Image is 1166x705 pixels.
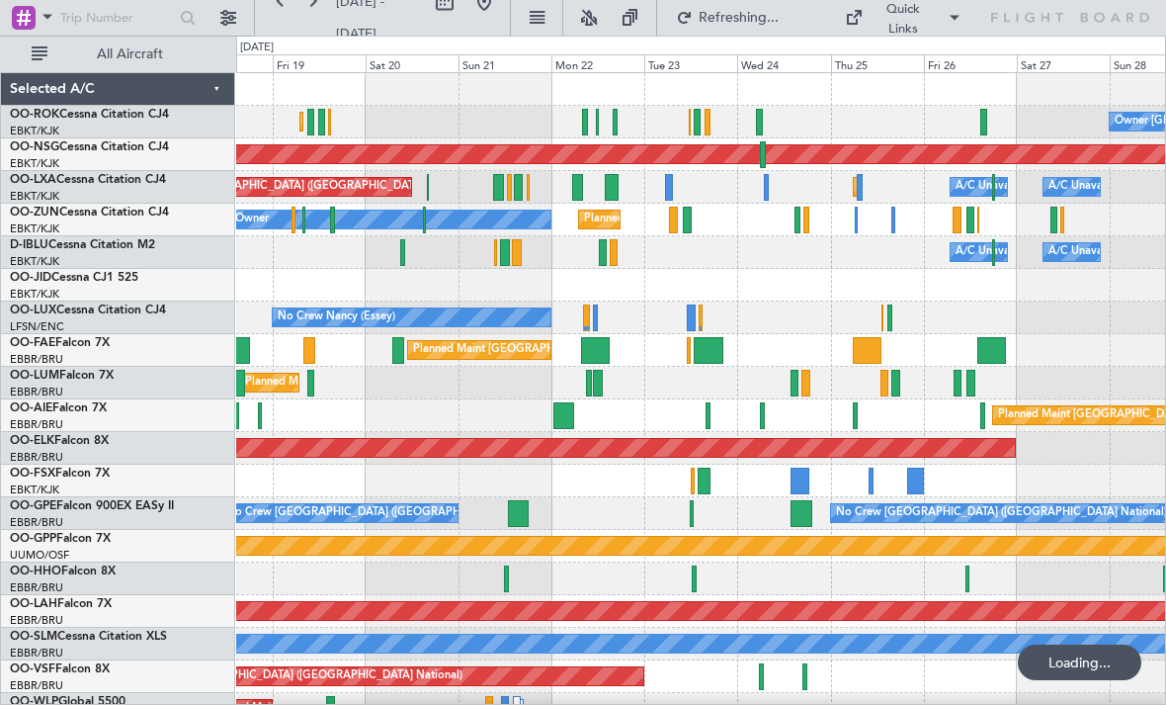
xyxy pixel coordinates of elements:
[10,468,110,480] a: OO-FSXFalcon 7X
[10,515,63,530] a: EBBR/BRU
[366,54,458,72] div: Sat 20
[10,402,52,414] span: OO-AIE
[10,580,63,595] a: EBBR/BRU
[584,205,814,234] div: Planned Maint Kortrijk-[GEOGRAPHIC_DATA]
[10,678,63,693] a: EBBR/BRU
[10,613,63,628] a: EBBR/BRU
[10,500,56,512] span: OO-GPE
[1018,645,1141,680] div: Loading...
[10,337,110,349] a: OO-FAEFalcon 7X
[697,11,780,25] span: Refreshing...
[10,500,174,512] a: OO-GPEFalcon 900EX EASy II
[240,40,274,56] div: [DATE]
[278,303,395,332] div: No Crew Nancy (Essey)
[10,468,55,480] span: OO-FSX
[10,319,64,334] a: LFSN/ENC
[10,337,55,349] span: OO-FAE
[60,3,174,33] input: Trip Number
[10,483,59,497] a: EBKT/KJK
[10,305,166,316] a: OO-LUXCessna Citation CJ4
[10,352,63,367] a: EBBR/BRU
[1017,54,1110,72] div: Sat 27
[10,435,54,447] span: OO-ELK
[51,47,208,61] span: All Aircraft
[10,435,109,447] a: OO-ELKFalcon 8X
[10,533,56,545] span: OO-GPP
[10,287,59,302] a: EBKT/KJK
[10,239,48,251] span: D-IBLU
[10,566,61,577] span: OO-HHO
[10,254,59,269] a: EBKT/KJK
[10,174,166,186] a: OO-LXACessna Citation CJ4
[10,646,63,661] a: EBBR/BRU
[10,141,169,153] a: OO-NSGCessna Citation CJ4
[226,498,557,528] div: No Crew [GEOGRAPHIC_DATA] ([GEOGRAPHIC_DATA] National)
[10,141,59,153] span: OO-NSG
[10,417,63,432] a: EBBR/BRU
[22,39,214,70] button: All Aircraft
[10,174,56,186] span: OO-LXA
[10,548,69,563] a: UUMO/OSF
[667,2,786,34] button: Refreshing...
[10,189,59,204] a: EBKT/KJK
[458,54,551,72] div: Sun 21
[10,598,57,610] span: OO-LAH
[10,370,114,382] a: OO-LUMFalcon 7X
[835,2,971,34] button: Quick Links
[10,124,59,138] a: EBKT/KJK
[644,54,737,72] div: Tue 23
[10,566,116,577] a: OO-HHOFalcon 8X
[10,450,63,465] a: EBBR/BRU
[924,54,1017,72] div: Fri 26
[831,54,924,72] div: Thu 25
[10,663,110,675] a: OO-VSFFalcon 8X
[10,156,59,171] a: EBKT/KJK
[10,305,56,316] span: OO-LUX
[235,205,269,234] div: Owner
[120,661,462,691] div: AOG Maint [GEOGRAPHIC_DATA] ([GEOGRAPHIC_DATA] National)
[10,370,59,382] span: OO-LUM
[10,663,55,675] span: OO-VSF
[10,109,59,121] span: OO-ROK
[10,221,59,236] a: EBKT/KJK
[737,54,830,72] div: Wed 24
[413,335,771,365] div: Planned Maint [GEOGRAPHIC_DATA] ([GEOGRAPHIC_DATA] National)
[10,272,51,284] span: OO-JID
[273,54,366,72] div: Fri 19
[10,631,167,643] a: OO-SLMCessna Citation XLS
[1048,172,1130,202] div: A/C Unavailable
[10,207,169,219] a: OO-ZUNCessna Citation CJ4
[10,598,112,610] a: OO-LAHFalcon 7X
[10,402,107,414] a: OO-AIEFalcon 7X
[10,239,155,251] a: D-IBLUCessna Citation M2
[10,385,63,399] a: EBBR/BRU
[10,207,59,219] span: OO-ZUN
[116,172,427,202] div: Planned Maint [GEOGRAPHIC_DATA] ([GEOGRAPHIC_DATA])
[551,54,644,72] div: Mon 22
[10,533,111,545] a: OO-GPPFalcon 7X
[10,631,57,643] span: OO-SLM
[10,272,138,284] a: OO-JIDCessna CJ1 525
[10,109,169,121] a: OO-ROKCessna Citation CJ4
